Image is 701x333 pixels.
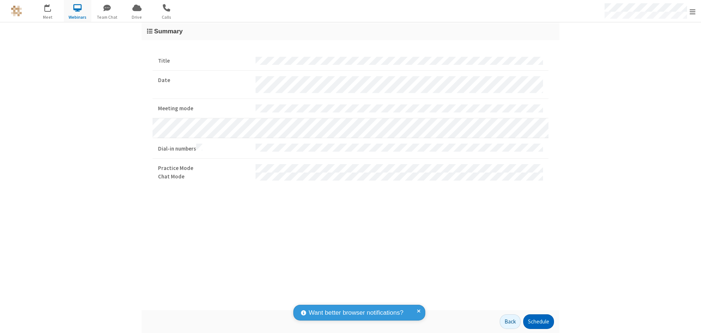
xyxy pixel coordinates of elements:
strong: Practice Mode [158,164,250,173]
span: Want better browser notifications? [309,308,403,318]
span: Team Chat [93,14,121,21]
strong: Title [158,57,250,65]
strong: Chat Mode [158,173,250,181]
div: 7 [49,4,54,10]
span: Drive [123,14,151,21]
strong: Meeting mode [158,104,250,113]
strong: Dial-in numbers [158,144,250,153]
span: Summary [154,27,183,35]
strong: Date [158,76,250,85]
span: Webinars [64,14,91,21]
button: Schedule [523,314,554,329]
span: Meet [34,14,62,21]
span: Calls [153,14,180,21]
button: Back [500,314,521,329]
img: QA Selenium DO NOT DELETE OR CHANGE [11,5,22,16]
